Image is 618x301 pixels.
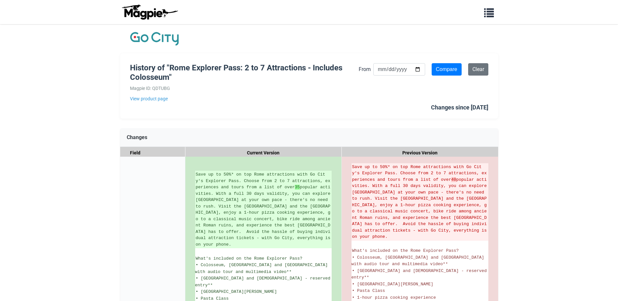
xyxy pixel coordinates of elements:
strong: 40 [451,177,456,182]
h1: History of "Rome Explorer Pass: 2 to 7 Attractions - Includes Colosseum" [130,63,359,82]
a: Clear [468,63,488,76]
span: • [GEOGRAPHIC_DATA] and [DEMOGRAPHIC_DATA] - reserved entry** [352,268,489,280]
input: Compare [432,63,462,76]
div: Magpie ID: QDTUBG [130,85,359,92]
div: Changes [120,128,498,147]
strong: 35 [295,185,300,190]
span: What's included on the Rome Explorer Pass? [352,248,459,253]
span: • Pasta Class [352,288,385,293]
div: Changes since [DATE] [431,103,488,112]
div: Field [120,147,185,159]
ins: Save up to 50%* on top Rome attractions with Go City's Explorer Pass. Choose from 2 to 7 attracti... [196,171,331,248]
span: • Colosseum, [GEOGRAPHIC_DATA] and [GEOGRAPHIC_DATA] with audio tour and multimedia video** [352,255,487,267]
div: Current Version [185,147,342,159]
del: Save up to 50%* on top Rome attractions with Go City's Explorer Pass. Choose from 2 to 7 attracti... [352,164,488,240]
span: • [GEOGRAPHIC_DATA][PERSON_NAME] [196,289,277,294]
div: Previous Version [342,147,498,159]
span: • 1-hour pizza cooking experience [352,295,436,300]
span: • [GEOGRAPHIC_DATA][PERSON_NAME] [352,282,434,287]
img: Company Logo [130,31,179,47]
span: • Pasta Class [196,296,229,301]
label: From [359,65,371,74]
span: • [GEOGRAPHIC_DATA] and [DEMOGRAPHIC_DATA] - reserved entry** [195,276,333,288]
span: • Colosseum, [GEOGRAPHIC_DATA] and [GEOGRAPHIC_DATA] with audio tour and multimedia video** [195,263,330,274]
img: logo-ab69f6fb50320c5b225c76a69d11143b.png [120,4,179,20]
a: View product page [130,95,359,102]
span: What's included on the Rome Explorer Pass? [196,256,303,261]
